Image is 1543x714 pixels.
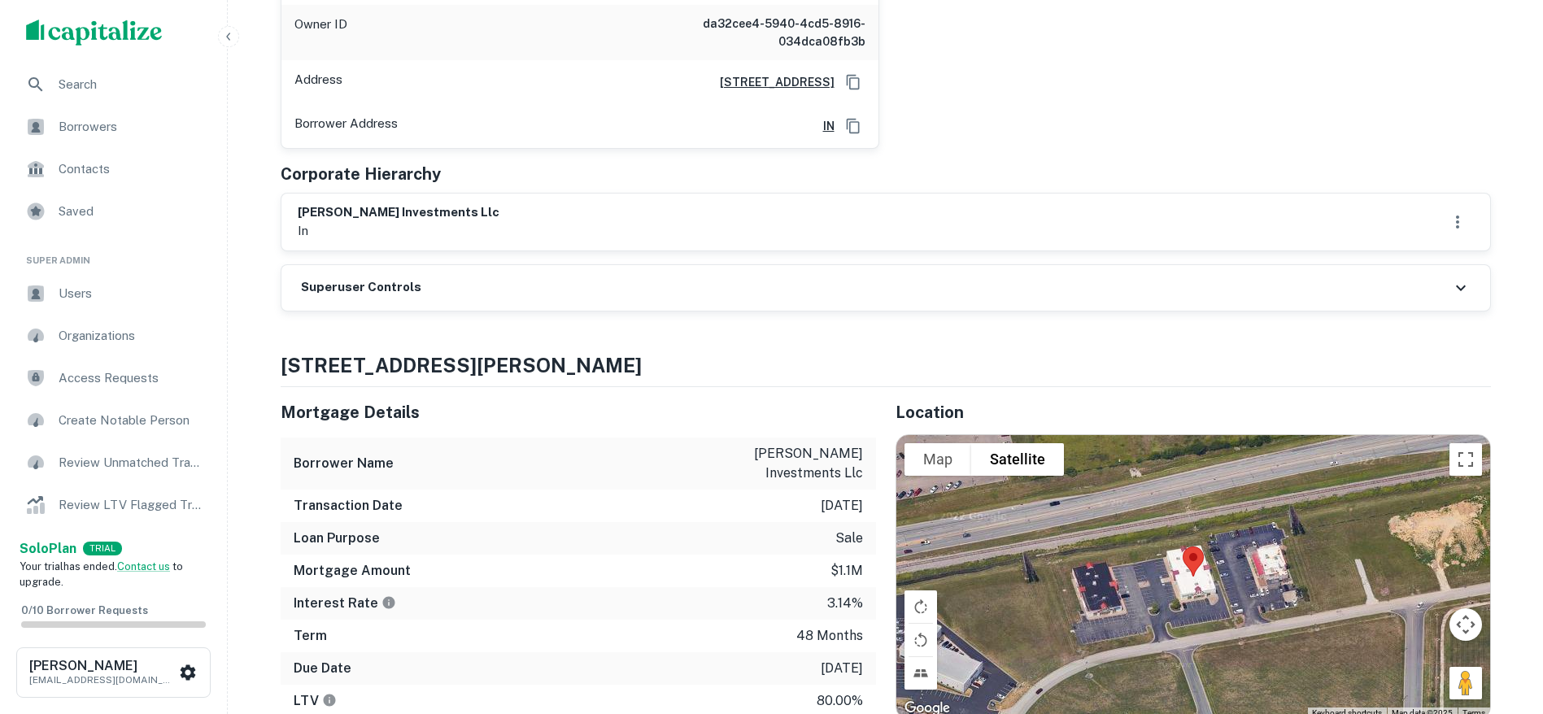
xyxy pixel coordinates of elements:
li: Super Admin [13,234,214,274]
a: IN [810,117,835,135]
span: Your trial has ended. to upgrade. [20,560,183,589]
svg: The interest rates displayed on the website are for informational purposes only and may be report... [381,595,396,610]
a: Saved [13,192,214,231]
span: Organizations [59,326,204,346]
span: Create Notable Person [59,411,204,430]
h6: Interest Rate [294,594,396,613]
span: Users [59,284,204,303]
p: Owner ID [294,15,347,50]
span: Review LTV Flagged Transactions [59,495,204,515]
p: in [298,221,499,241]
a: Contact us [117,560,170,573]
a: SoloPlan [20,539,76,559]
h6: Loan Purpose [294,529,380,548]
h6: Term [294,626,327,646]
h6: Due Date [294,659,351,678]
button: Tilt map [904,657,937,690]
button: Rotate map clockwise [904,590,937,623]
button: Drag Pegman onto the map to open Street View [1449,667,1482,699]
strong: Solo Plan [20,541,76,556]
span: Borrowers [59,117,204,137]
h4: [STREET_ADDRESS][PERSON_NAME] [281,350,1491,380]
span: Search [59,75,204,94]
span: Access Requests [59,368,204,388]
p: $1.1m [830,561,863,581]
button: Rotate map counterclockwise [904,624,937,656]
h6: [PERSON_NAME] investments llc [298,203,499,222]
h5: Corporate Hierarchy [281,162,441,186]
p: 80.00% [817,691,863,711]
span: Review Unmatched Transactions [59,453,204,472]
h6: Borrower Name [294,454,394,473]
a: Review LTV Flagged Transactions [13,485,214,525]
a: Borrowers [13,107,214,146]
button: Toggle fullscreen view [1449,443,1482,476]
span: Saved [59,202,204,221]
p: 48 months [796,626,863,646]
button: Copy Address [841,114,865,138]
span: 0 / 10 Borrower Requests [21,604,148,616]
h6: Mortgage Amount [294,561,411,581]
h6: Transaction Date [294,496,403,516]
p: Address [294,70,342,94]
svg: LTVs displayed on the website are for informational purposes only and may be reported incorrectly... [322,693,337,707]
button: [PERSON_NAME][EMAIL_ADDRESS][DOMAIN_NAME] [16,647,211,698]
p: [DATE] [821,496,863,516]
a: Contacts [13,150,214,189]
p: 3.14% [827,594,863,613]
img: capitalize-logo.png [26,20,163,46]
p: [PERSON_NAME] investments llc [717,444,863,483]
a: Review Unmatched Transactions [13,443,214,482]
h6: LTV [294,691,337,711]
span: Contacts [59,159,204,179]
h5: Location [896,400,1491,424]
button: Copy Address [841,70,865,94]
p: sale [835,529,863,548]
h5: Mortgage Details [281,400,876,424]
p: Borrower Address [294,114,398,138]
p: [DATE] [821,659,863,678]
a: Users [13,274,214,313]
button: Map camera controls [1449,608,1482,641]
button: Show satellite imagery [971,443,1064,476]
a: Lender Admin View [13,528,214,567]
a: Search [13,65,214,104]
h6: da32cee4-5940-4cd5-8916-034dca08fb3b [670,15,865,50]
button: Show street map [904,443,971,476]
iframe: Chat Widget [1462,584,1543,662]
p: [EMAIL_ADDRESS][DOMAIN_NAME] [29,673,176,687]
div: TRIAL [83,542,122,555]
h6: Superuser Controls [301,278,421,297]
h6: [PERSON_NAME] [29,660,176,673]
a: Create Notable Person [13,401,214,440]
a: Organizations [13,316,214,355]
a: Access Requests [13,359,214,398]
a: [STREET_ADDRESS] [707,73,835,91]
